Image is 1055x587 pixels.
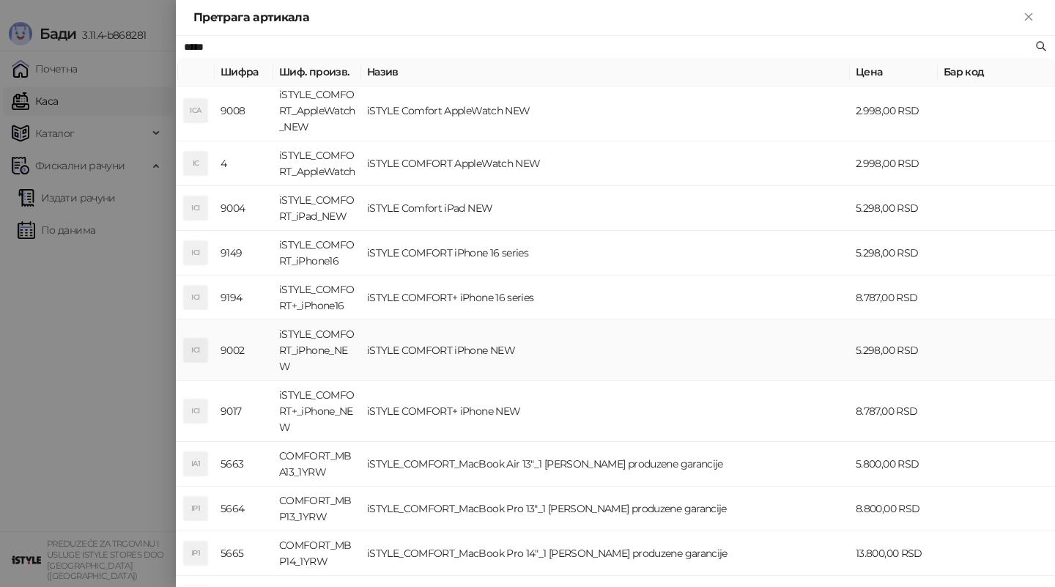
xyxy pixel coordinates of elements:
[273,381,361,442] td: iSTYLE_COMFORT+_iPhone_NEW
[1020,9,1037,26] button: Close
[273,487,361,531] td: COMFORT_MBP13_1YRW
[273,186,361,231] td: iSTYLE_COMFORT_iPad_NEW
[215,276,273,320] td: 9194
[273,231,361,276] td: iSTYLE_COMFORT_iPhone16
[361,231,850,276] td: iSTYLE COMFORT iPhone 16 series
[215,231,273,276] td: 9149
[850,442,938,487] td: 5.800,00 RSD
[193,9,1020,26] div: Претрага артикала
[361,442,850,487] td: iSTYLE_COMFORT_MacBook Air 13"_1 [PERSON_NAME] produzene garancije
[184,339,207,362] div: ICI
[850,81,938,141] td: 2.998,00 RSD
[184,452,207,476] div: IA1
[273,81,361,141] td: iSTYLE_COMFORT_AppleWatch_NEW
[361,276,850,320] td: iSTYLE COMFORT+ iPhone 16 series
[215,58,273,86] th: Шифра
[850,231,938,276] td: 5.298,00 RSD
[273,531,361,576] td: COMFORT_MBP14_1YRW
[184,497,207,520] div: IP1
[850,487,938,531] td: 8.800,00 RSD
[938,58,1055,86] th: Бар код
[361,141,850,186] td: iSTYLE COMFORT AppleWatch NEW
[215,531,273,576] td: 5665
[850,320,938,381] td: 5.298,00 RSD
[184,99,207,122] div: ICA
[273,276,361,320] td: iSTYLE_COMFORT+_iPhone16
[215,141,273,186] td: 4
[215,487,273,531] td: 5664
[184,152,207,175] div: IC
[850,276,938,320] td: 8.787,00 RSD
[850,186,938,231] td: 5.298,00 RSD
[273,58,361,86] th: Шиф. произв.
[184,286,207,309] div: ICI
[273,141,361,186] td: iSTYLE_COMFORT_AppleWatch
[361,487,850,531] td: iSTYLE_COMFORT_MacBook Pro 13"_1 [PERSON_NAME] produzene garancije
[215,320,273,381] td: 9002
[361,531,850,576] td: iSTYLE_COMFORT_MacBook Pro 14"_1 [PERSON_NAME] produzene garancije
[184,196,207,220] div: ICI
[361,58,850,86] th: Назив
[184,241,207,265] div: ICI
[850,531,938,576] td: 13.800,00 RSD
[215,186,273,231] td: 9004
[184,542,207,565] div: IP1
[184,399,207,423] div: ICI
[850,141,938,186] td: 2.998,00 RSD
[361,186,850,231] td: iSTYLE Comfort iPad NEW
[361,320,850,381] td: iSTYLE COMFORT iPhone NEW
[361,81,850,141] td: iSTYLE Comfort AppleWatch NEW
[273,320,361,381] td: iSTYLE_COMFORT_iPhone_NEW
[215,81,273,141] td: 9008
[215,381,273,442] td: 9017
[361,381,850,442] td: iSTYLE COMFORT+ iPhone NEW
[273,442,361,487] td: COMFORT_MBA13_1YRW
[850,381,938,442] td: 8.787,00 RSD
[850,58,938,86] th: Цена
[215,442,273,487] td: 5663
